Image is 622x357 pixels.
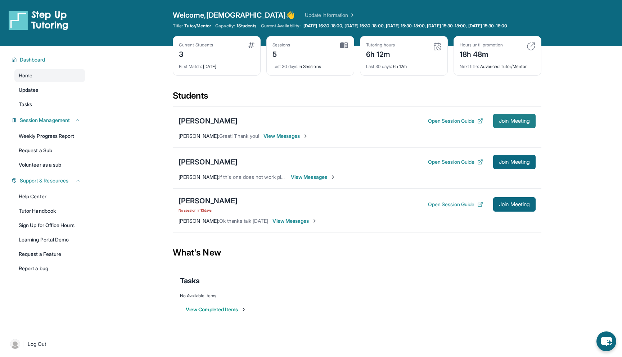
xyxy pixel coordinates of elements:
span: Updates [19,86,39,94]
span: Support & Resources [20,177,68,184]
img: user-img [10,339,20,349]
span: 1 Students [236,23,257,29]
div: Students [173,90,541,106]
button: Open Session Guide [428,117,483,125]
div: 18h 48m [460,48,503,59]
span: Last 30 days : [272,64,298,69]
div: Tutoring hours [366,42,395,48]
button: Join Meeting [493,155,536,169]
a: [DATE] 16:30-18:00, [DATE] 15:30-18:00, [DATE] 15:30-18:00, [DATE] 15:30-18:00, [DATE] 15:30-18:00 [302,23,509,29]
button: Dashboard [17,56,81,63]
div: [PERSON_NAME] [179,116,238,126]
button: Join Meeting [493,197,536,212]
div: What's New [173,237,541,268]
a: Volunteer as a sub [14,158,85,171]
div: [PERSON_NAME] [179,196,238,206]
a: Tasks [14,98,85,111]
a: Weekly Progress Report [14,130,85,143]
span: First Match : [179,64,202,69]
span: No session in 13 days [179,207,238,213]
div: Sessions [272,42,290,48]
span: Last 30 days : [366,64,392,69]
span: If this one does not work please let me know the error message it gives. [219,174,384,180]
span: Title: [173,23,183,29]
span: Dashboard [20,56,45,63]
span: Welcome, [DEMOGRAPHIC_DATA] 👋 [173,10,295,20]
span: [PERSON_NAME] : [179,133,219,139]
button: View Completed Items [186,306,247,313]
a: Home [14,69,85,82]
a: Help Center [14,190,85,203]
div: [DATE] [179,59,254,69]
span: Tasks [19,101,32,108]
span: Next title : [460,64,479,69]
span: | [23,340,25,348]
img: card [340,42,348,49]
div: Hours until promotion [460,42,503,48]
span: Capacity: [215,23,235,29]
button: Join Meeting [493,114,536,128]
a: Tutor Handbook [14,204,85,217]
a: Sign Up for Office Hours [14,219,85,232]
button: Support & Resources [17,177,81,184]
span: View Messages [263,132,308,140]
a: |Log Out [7,336,85,352]
img: card [433,42,442,51]
span: Session Management [20,117,70,124]
div: 5 [272,48,290,59]
span: Tasks [180,276,200,286]
div: Current Students [179,42,213,48]
div: 3 [179,48,213,59]
div: Advanced Tutor/Mentor [460,59,535,69]
span: [PERSON_NAME] : [179,174,219,180]
span: View Messages [272,217,317,225]
span: View Messages [291,173,336,181]
button: Open Session Guide [428,201,483,208]
div: 6h 12m [366,48,395,59]
span: Current Availability: [261,23,301,29]
a: Request a Feature [14,248,85,261]
button: chat-button [596,331,616,351]
div: [PERSON_NAME] [179,157,238,167]
img: Chevron-Right [303,133,308,139]
div: 5 Sessions [272,59,348,69]
span: [PERSON_NAME] : [179,218,219,224]
img: card [527,42,535,51]
img: Chevron-Right [330,174,336,180]
span: Ok thanks talk [DATE] [219,218,268,224]
button: Open Session Guide [428,158,483,166]
a: Update Information [305,12,355,19]
a: Report a bug [14,262,85,275]
div: No Available Items [180,293,534,299]
button: Session Management [17,117,81,124]
a: Updates [14,83,85,96]
a: Learning Portal Demo [14,233,85,246]
img: card [248,42,254,48]
span: Log Out [28,340,46,348]
div: 6h 12m [366,59,442,69]
span: Great! Thank you! [219,133,259,139]
span: Join Meeting [499,160,530,164]
span: [DATE] 16:30-18:00, [DATE] 15:30-18:00, [DATE] 15:30-18:00, [DATE] 15:30-18:00, [DATE] 15:30-18:00 [303,23,507,29]
img: logo [9,10,68,30]
span: Home [19,72,32,79]
a: Request a Sub [14,144,85,157]
span: Join Meeting [499,202,530,207]
img: Chevron Right [348,12,355,19]
span: Join Meeting [499,119,530,123]
span: Tutor/Mentor [184,23,211,29]
img: Chevron-Right [312,218,317,224]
